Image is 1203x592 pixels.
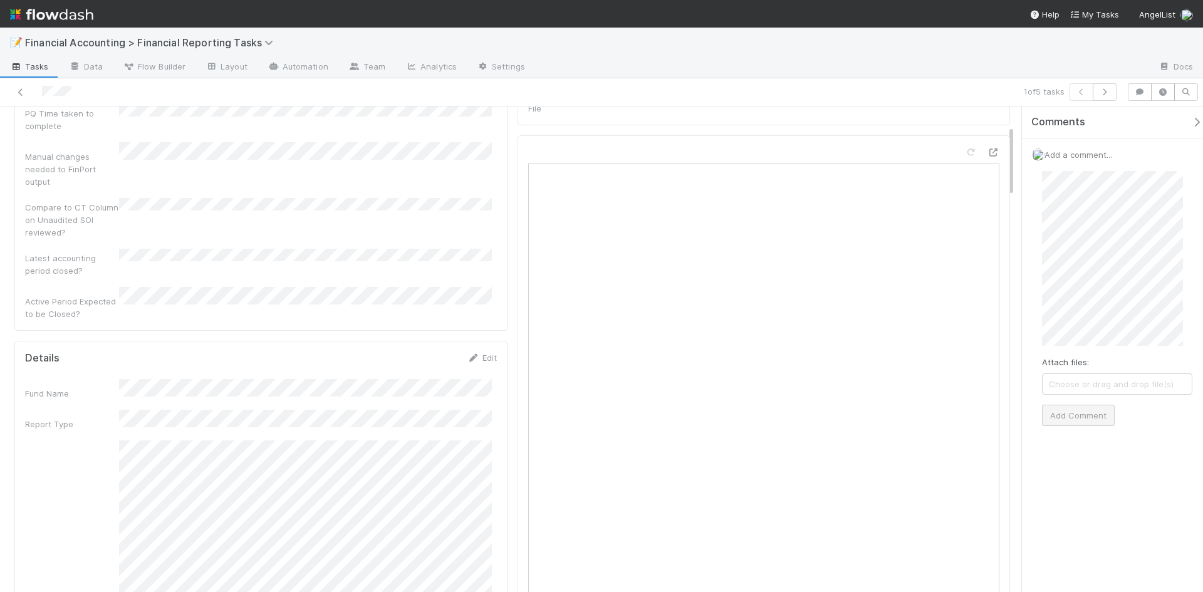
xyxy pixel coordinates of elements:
[1042,356,1089,368] label: Attach files:
[258,58,338,78] a: Automation
[1139,9,1175,19] span: AngelList
[1180,9,1193,21] img: avatar_c0d2ec3f-77e2-40ea-8107-ee7bdb5edede.png
[1031,116,1085,128] span: Comments
[1032,148,1044,161] img: avatar_c0d2ec3f-77e2-40ea-8107-ee7bdb5edede.png
[467,353,497,363] a: Edit
[338,58,395,78] a: Team
[1148,58,1203,78] a: Docs
[1070,9,1119,19] span: My Tasks
[25,418,119,430] div: Report Type
[25,352,60,365] h5: Details
[25,252,119,277] div: Latest accounting period closed?
[1029,8,1060,21] div: Help
[1070,8,1119,21] a: My Tasks
[395,58,467,78] a: Analytics
[123,60,185,73] span: Flow Builder
[25,387,119,400] div: Fund Name
[25,36,279,49] span: Financial Accounting > Financial Reporting Tasks
[10,4,93,25] img: logo-inverted-e16ddd16eac7371096b0.svg
[25,107,119,132] div: PQ Time taken to complete
[1043,374,1192,394] span: Choose or drag and drop file(s)
[1042,405,1115,426] button: Add Comment
[467,58,535,78] a: Settings
[25,295,119,320] div: Active Period Expected to be Closed?
[1024,85,1065,98] span: 1 of 5 tasks
[195,58,258,78] a: Layout
[59,58,113,78] a: Data
[1044,150,1112,160] span: Add a comment...
[10,60,49,73] span: Tasks
[113,58,195,78] a: Flow Builder
[25,150,119,188] div: Manual changes needed to FinPort output
[25,201,119,239] div: Compare to CT Column on Unaudited SOI reviewed?
[10,37,23,48] span: 📝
